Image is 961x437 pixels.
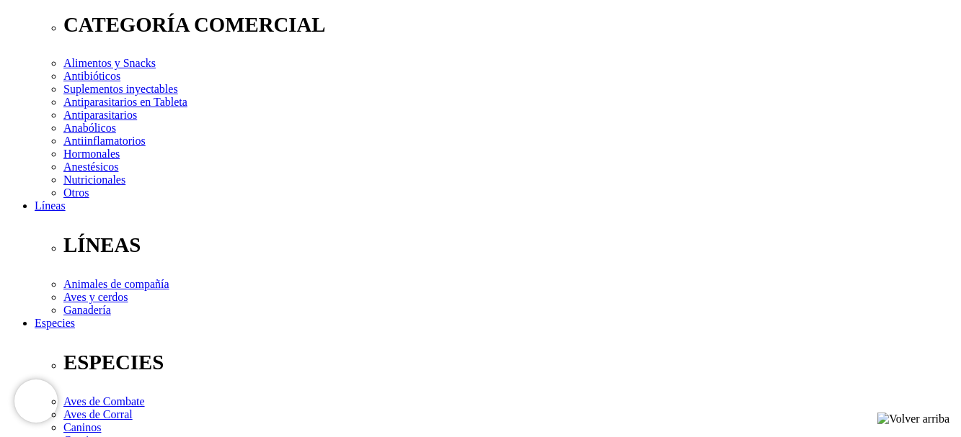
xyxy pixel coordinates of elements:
a: Aves y cerdos [63,291,128,303]
a: Anestésicos [63,161,118,173]
a: Antiparasitarios en Tableta [63,96,187,108]
p: ESPECIES [63,351,955,374]
a: Otros [63,186,89,199]
a: Aves de Combate [63,395,145,407]
a: Aves de Corral [63,408,133,420]
a: Alimentos y Snacks [63,57,156,69]
a: Anabólicos [63,122,116,134]
img: Volver arriba [877,413,949,425]
p: CATEGORÍA COMERCIAL [63,13,955,37]
a: Ganadería [63,304,111,316]
p: LÍNEAS [63,233,955,257]
a: Antiinflamatorios [63,135,146,147]
a: Suplementos inyectables [63,83,178,95]
iframe: Brevo live chat [14,379,58,423]
a: Caninos [63,421,101,433]
a: Líneas [35,199,66,212]
a: Antibióticos [63,70,120,82]
a: Especies [35,317,75,329]
a: Animales de compañía [63,278,169,290]
a: Antiparasitarios [63,109,137,121]
a: Hormonales [63,148,120,160]
a: Nutricionales [63,174,125,186]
